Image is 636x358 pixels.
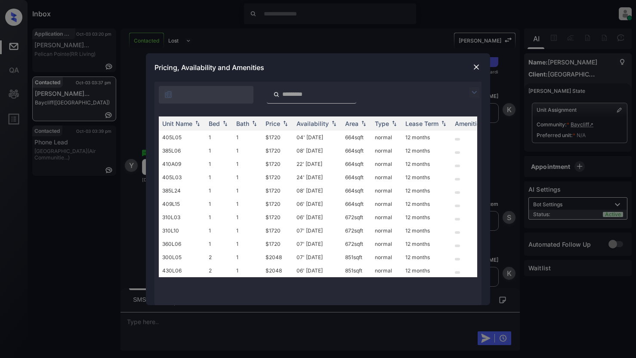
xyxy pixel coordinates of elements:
[371,144,402,157] td: normal
[371,237,402,251] td: normal
[162,120,192,127] div: Unit Name
[205,144,233,157] td: 1
[342,197,371,211] td: 664 sqft
[342,237,371,251] td: 672 sqft
[233,131,262,144] td: 1
[342,211,371,224] td: 672 sqft
[293,237,342,251] td: 07' [DATE]
[159,224,205,237] td: 310L10
[371,131,402,144] td: normal
[205,171,233,184] td: 1
[146,53,490,82] div: Pricing, Availability and Amenities
[342,157,371,171] td: 664 sqft
[233,224,262,237] td: 1
[402,211,451,224] td: 12 months
[159,184,205,197] td: 385L24
[402,131,451,144] td: 12 months
[159,197,205,211] td: 409L15
[342,171,371,184] td: 664 sqft
[345,120,358,127] div: Area
[342,251,371,264] td: 851 sqft
[472,63,481,71] img: close
[402,184,451,197] td: 12 months
[293,197,342,211] td: 06' [DATE]
[159,131,205,144] td: 405L05
[262,251,293,264] td: $2048
[159,264,205,277] td: 430L06
[164,90,173,99] img: icon-zuma
[205,184,233,197] td: 1
[405,120,438,127] div: Lease Term
[371,251,402,264] td: normal
[266,120,280,127] div: Price
[342,131,371,144] td: 664 sqft
[262,171,293,184] td: $1720
[402,237,451,251] td: 12 months
[342,144,371,157] td: 664 sqft
[371,264,402,277] td: normal
[402,144,451,157] td: 12 months
[402,264,451,277] td: 12 months
[273,91,280,98] img: icon-zuma
[439,120,448,126] img: sorting
[390,120,398,126] img: sorting
[293,131,342,144] td: 04' [DATE]
[159,157,205,171] td: 410A09
[205,211,233,224] td: 1
[293,264,342,277] td: 06' [DATE]
[293,157,342,171] td: 22' [DATE]
[402,197,451,211] td: 12 months
[205,237,233,251] td: 1
[233,184,262,197] td: 1
[375,120,389,127] div: Type
[233,264,262,277] td: 1
[193,120,202,126] img: sorting
[159,171,205,184] td: 405L03
[281,120,290,126] img: sorting
[371,171,402,184] td: normal
[359,120,368,126] img: sorting
[221,120,229,126] img: sorting
[262,224,293,237] td: $1720
[233,157,262,171] td: 1
[262,157,293,171] td: $1720
[371,184,402,197] td: normal
[371,211,402,224] td: normal
[330,120,338,126] img: sorting
[233,211,262,224] td: 1
[293,224,342,237] td: 07' [DATE]
[469,87,479,98] img: icon-zuma
[262,211,293,224] td: $1720
[293,171,342,184] td: 24' [DATE]
[205,264,233,277] td: 2
[371,157,402,171] td: normal
[159,251,205,264] td: 300L05
[342,184,371,197] td: 664 sqft
[293,251,342,264] td: 07' [DATE]
[262,264,293,277] td: $2048
[205,197,233,211] td: 1
[233,251,262,264] td: 1
[233,144,262,157] td: 1
[233,197,262,211] td: 1
[293,211,342,224] td: 06' [DATE]
[205,224,233,237] td: 1
[342,224,371,237] td: 672 sqft
[250,120,259,126] img: sorting
[205,251,233,264] td: 2
[209,120,220,127] div: Bed
[236,120,249,127] div: Bath
[233,171,262,184] td: 1
[296,120,329,127] div: Availability
[371,197,402,211] td: normal
[205,157,233,171] td: 1
[455,120,484,127] div: Amenities
[293,184,342,197] td: 08' [DATE]
[402,171,451,184] td: 12 months
[159,237,205,251] td: 360L06
[402,251,451,264] td: 12 months
[205,131,233,144] td: 1
[293,144,342,157] td: 08' [DATE]
[262,237,293,251] td: $1720
[262,144,293,157] td: $1720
